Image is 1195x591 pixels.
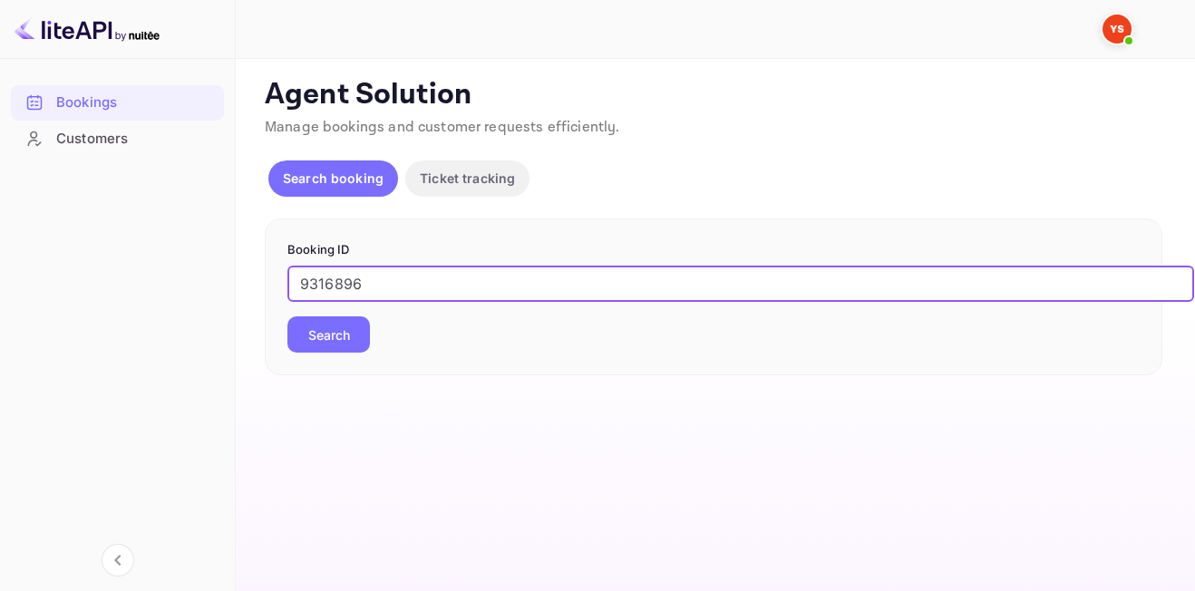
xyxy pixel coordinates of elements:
div: Customers [56,129,215,150]
p: Search booking [283,169,384,188]
a: Bookings [11,85,224,119]
div: Bookings [56,92,215,113]
img: LiteAPI logo [15,15,160,44]
a: Customers [11,121,224,155]
img: Yandex Support [1103,15,1132,44]
button: Search [287,316,370,353]
div: Customers [11,121,224,157]
span: Manage bookings and customer requests efficiently. [265,118,620,137]
p: Booking ID [287,241,1140,259]
button: Collapse navigation [102,544,134,576]
p: Agent Solution [265,77,1162,113]
p: Ticket tracking [420,169,515,188]
input: Enter Booking ID (e.g., 63782194) [287,266,1194,302]
div: Bookings [11,85,224,121]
